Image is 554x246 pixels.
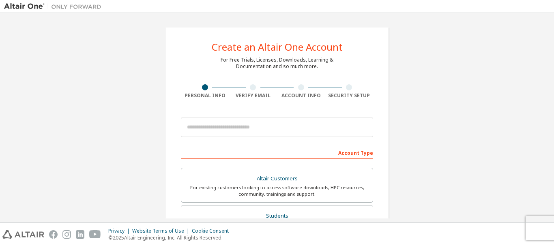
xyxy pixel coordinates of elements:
img: linkedin.svg [76,230,84,239]
img: Altair One [4,2,105,11]
div: For Free Trials, Licenses, Downloads, Learning & Documentation and so much more. [221,57,333,70]
div: Verify Email [229,92,277,99]
div: Privacy [108,228,132,234]
img: facebook.svg [49,230,58,239]
div: Website Terms of Use [132,228,192,234]
div: Account Info [277,92,325,99]
div: Security Setup [325,92,374,99]
div: Students [186,210,368,222]
div: Personal Info [181,92,229,99]
div: Create an Altair One Account [212,42,343,52]
div: Cookie Consent [192,228,234,234]
p: © 2025 Altair Engineering, Inc. All Rights Reserved. [108,234,234,241]
img: youtube.svg [89,230,101,239]
div: For existing customers looking to access software downloads, HPC resources, community, trainings ... [186,184,368,197]
img: altair_logo.svg [2,230,44,239]
div: Account Type [181,146,373,159]
img: instagram.svg [62,230,71,239]
div: Altair Customers [186,173,368,184]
